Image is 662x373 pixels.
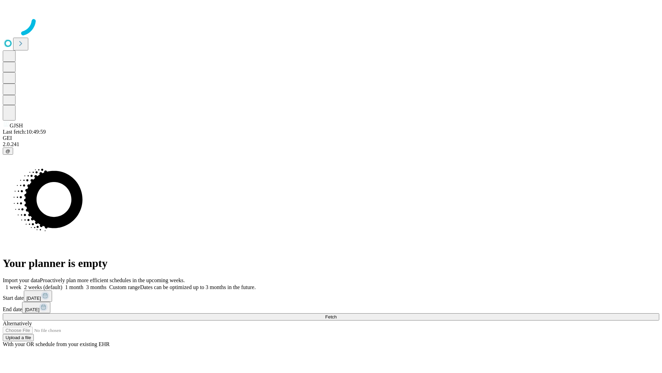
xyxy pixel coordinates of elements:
[3,302,659,313] div: End date
[140,284,255,290] span: Dates can be optimized up to 3 months in the future.
[3,341,110,347] span: With your OR schedule from your existing EHR
[65,284,83,290] span: 1 month
[3,290,659,302] div: Start date
[22,302,50,313] button: [DATE]
[3,334,34,341] button: Upload a file
[40,277,185,283] span: Proactively plan more efficient schedules in the upcoming weeks.
[24,290,52,302] button: [DATE]
[325,314,337,319] span: Fetch
[86,284,107,290] span: 3 months
[3,277,40,283] span: Import your data
[3,141,659,147] div: 2.0.241
[3,313,659,321] button: Fetch
[3,135,659,141] div: GEI
[6,284,21,290] span: 1 week
[109,284,140,290] span: Custom range
[6,149,10,154] span: @
[3,257,659,270] h1: Your planner is empty
[3,129,46,135] span: Last fetch: 10:49:59
[27,296,41,301] span: [DATE]
[24,284,62,290] span: 2 weeks (default)
[10,123,23,128] span: GJSH
[3,321,32,326] span: Alternatively
[3,147,13,155] button: @
[25,307,39,312] span: [DATE]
